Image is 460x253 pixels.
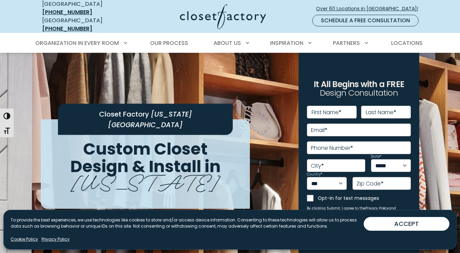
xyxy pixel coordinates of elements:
a: [PHONE_NUMBER] [42,25,92,33]
span: It All Begins with a FREE [314,79,404,90]
a: Privacy Policy [365,206,389,211]
span: Custom Closet Design & Install in [70,137,221,178]
span: Organization in Every Room [35,39,119,47]
a: Privacy Policy [41,236,70,242]
label: City [311,163,324,169]
span: Our Process [150,39,188,47]
span: Design Consultation [320,87,398,99]
div: [GEOGRAPHIC_DATA] [42,16,126,33]
span: Inspiration [270,39,303,47]
label: Phone Number [311,145,353,151]
label: Country [307,173,322,176]
p: To provide the best experiences, we use technologies like cookies to store and/or access device i... [11,217,364,229]
label: Last Name [366,110,396,115]
span: Over 60 Locations in [GEOGRAPHIC_DATA]! [316,5,424,12]
button: ACCEPT [364,217,449,231]
span: [US_STATE] [71,165,220,196]
a: Schedule a Free Consultation [312,15,419,26]
span: [US_STATE][GEOGRAPHIC_DATA] [108,109,192,130]
small: By clicking Submit, I agree to the and consent to receive marketing emails from Closet Factory. [307,206,411,215]
img: Closet Factory Logo [180,4,266,29]
span: About Us [214,39,241,47]
nav: Primary Menu [31,34,429,53]
span: Partners [333,39,360,47]
label: Opt-in for text messages [318,195,411,202]
span: Locations [391,39,423,47]
span: Closet Factory [99,109,149,119]
label: Email [311,128,327,133]
a: [PHONE_NUMBER] [42,8,92,16]
label: First Name [312,110,341,115]
a: Cookie Policy [11,236,38,242]
label: State [371,155,382,158]
label: Zip Code [356,181,384,186]
a: Over 60 Locations in [GEOGRAPHIC_DATA]! [316,3,424,15]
